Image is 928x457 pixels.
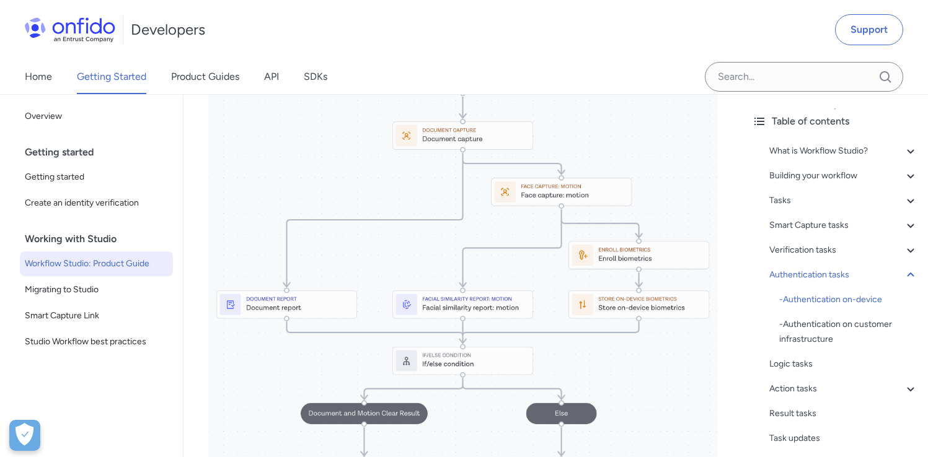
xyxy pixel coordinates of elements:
a: SDKs [304,59,327,94]
span: Migrating to Studio [25,282,168,297]
a: Create an identity verification [20,191,173,215]
a: Workflow Studio: Product Guide [20,251,173,276]
a: API [264,59,279,94]
div: - Authentication on customer infrastructure [779,317,918,347]
span: Studio Workflow best practices [25,334,168,349]
a: Tasks [769,193,918,208]
div: Cookie Preferences [9,420,40,451]
input: Onfido search input field [705,62,903,92]
img: Onfido Logo [25,17,115,42]
a: Product Guides [171,59,239,94]
span: Overview [25,109,168,124]
a: Getting Started [77,59,146,94]
a: Support [835,14,903,45]
span: Smart Capture Link [25,308,168,323]
h1: Developers [131,20,205,40]
a: Overview [20,104,173,129]
span: Create an identity verification [25,196,168,211]
a: -Authentication on-device [779,292,918,307]
a: Result tasks [769,406,918,421]
span: Getting started [25,170,168,185]
span: Workflow Studio: Product Guide [25,256,168,271]
button: Open Preferences [9,420,40,451]
a: Home [25,59,52,94]
a: Task updates [769,431,918,446]
a: Studio Workflow best practices [20,329,173,354]
div: Table of contents [752,114,918,129]
div: Getting started [25,140,178,165]
a: Getting started [20,165,173,189]
div: Working with Studio [25,227,178,251]
a: Migrating to Studio [20,277,173,302]
a: Action tasks [769,381,918,396]
div: - Authentication on-device [779,292,918,307]
a: Logic tasks [769,357,918,372]
a: Verification tasks [769,243,918,258]
a: Smart Capture tasks [769,218,918,233]
a: Smart Capture Link [20,303,173,328]
a: Building your workflow [769,168,918,183]
a: Authentication tasks [769,268,918,282]
a: What is Workflow Studio? [769,144,918,159]
a: -Authentication on customer infrastructure [779,317,918,347]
